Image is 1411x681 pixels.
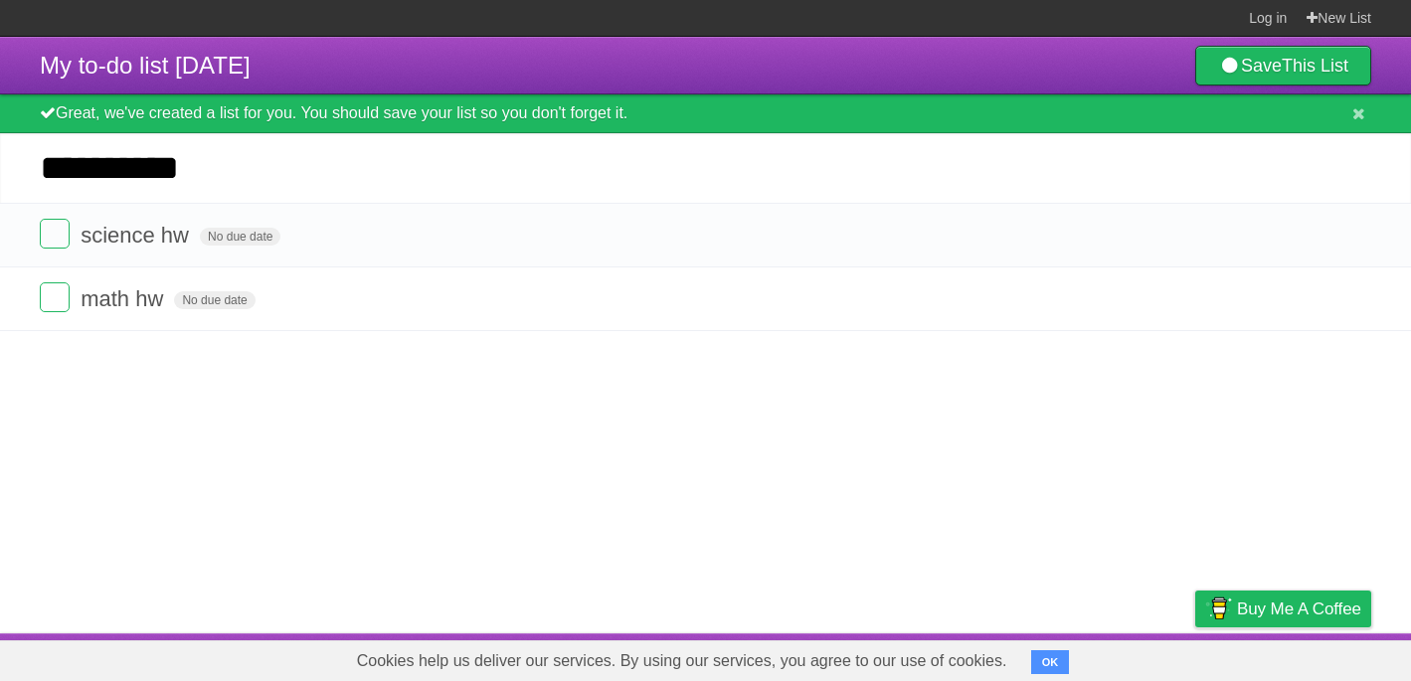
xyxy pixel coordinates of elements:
[1169,638,1221,676] a: Privacy
[174,291,255,309] span: No due date
[81,286,168,311] span: math hw
[40,282,70,312] label: Done
[996,638,1077,676] a: Developers
[931,638,972,676] a: About
[1246,638,1371,676] a: Suggest a feature
[200,228,280,246] span: No due date
[1205,592,1232,625] img: Buy me a coffee
[40,52,251,79] span: My to-do list [DATE]
[1237,592,1361,626] span: Buy me a coffee
[1031,650,1070,674] button: OK
[1195,591,1371,627] a: Buy me a coffee
[337,641,1027,681] span: Cookies help us deliver our services. By using our services, you agree to our use of cookies.
[1282,56,1348,76] b: This List
[1195,46,1371,85] a: SaveThis List
[40,219,70,249] label: Done
[81,223,194,248] span: science hw
[1102,638,1146,676] a: Terms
